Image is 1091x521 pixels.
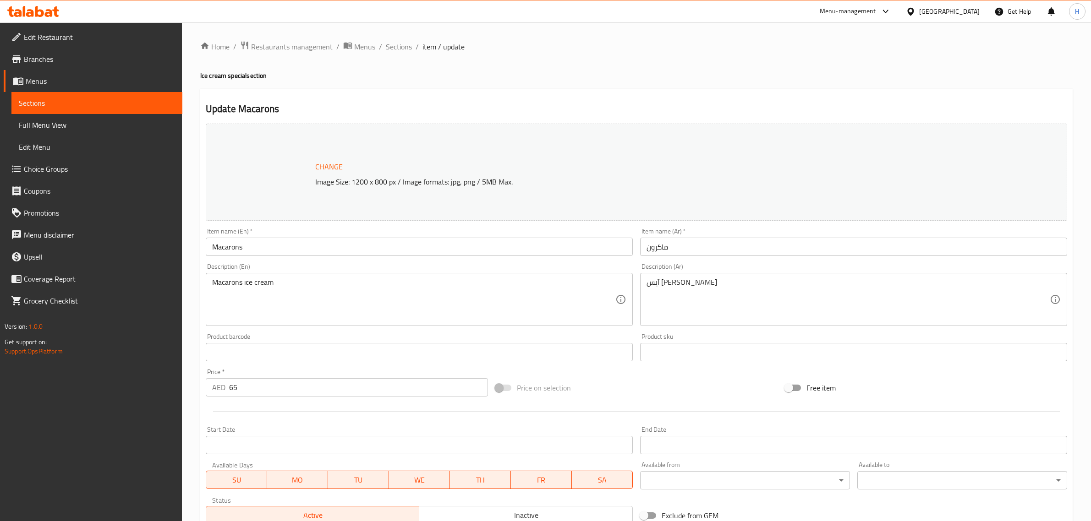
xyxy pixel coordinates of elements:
[389,471,450,489] button: WE
[24,207,175,218] span: Promotions
[267,471,328,489] button: MO
[4,268,182,290] a: Coverage Report
[820,6,876,17] div: Menu-management
[206,471,267,489] button: SU
[640,343,1067,361] input: Please enter product sku
[1075,6,1079,16] span: H
[19,119,175,130] span: Full Menu View
[24,54,175,65] span: Branches
[28,320,43,332] span: 1.0.0
[212,278,615,321] textarea: Macarons ice cream
[24,163,175,174] span: Choice Groups
[24,229,175,240] span: Menu disclaimer
[271,473,324,487] span: MO
[517,382,571,393] span: Price on selection
[312,157,346,176] button: Change
[206,238,633,256] input: Enter name En
[393,473,446,487] span: WE
[210,473,263,487] span: SU
[647,278,1050,321] textarea: آيس [PERSON_NAME]
[24,32,175,43] span: Edit Restaurant
[5,336,47,348] span: Get support on:
[572,471,633,489] button: SA
[332,473,385,487] span: TU
[450,471,511,489] button: TH
[4,26,182,48] a: Edit Restaurant
[24,185,175,196] span: Coupons
[4,158,182,180] a: Choice Groups
[4,224,182,246] a: Menu disclaimer
[5,345,63,357] a: Support.OpsPlatform
[11,92,182,114] a: Sections
[454,473,507,487] span: TH
[379,41,382,52] li: /
[251,41,333,52] span: Restaurants management
[4,202,182,224] a: Promotions
[206,343,633,361] input: Please enter product barcode
[315,160,343,174] span: Change
[200,41,1073,53] nav: breadcrumb
[640,238,1067,256] input: Enter name Ar
[640,471,850,489] div: ​
[4,290,182,312] a: Grocery Checklist
[5,320,27,332] span: Version:
[511,471,572,489] button: FR
[336,41,340,52] li: /
[328,471,389,489] button: TU
[919,6,980,16] div: [GEOGRAPHIC_DATA]
[354,41,375,52] span: Menus
[240,41,333,53] a: Restaurants management
[312,176,937,187] p: Image Size: 1200 x 800 px / Image formats: jpg, png / 5MB Max.
[200,41,230,52] a: Home
[200,71,1073,80] h4: Ice cream special section
[416,41,419,52] li: /
[11,136,182,158] a: Edit Menu
[515,473,568,487] span: FR
[806,382,836,393] span: Free item
[422,41,465,52] span: item / update
[343,41,375,53] a: Menus
[24,295,175,306] span: Grocery Checklist
[19,98,175,109] span: Sections
[19,141,175,152] span: Edit Menu
[212,382,225,393] p: AED
[4,246,182,268] a: Upsell
[26,76,175,87] span: Menus
[11,114,182,136] a: Full Menu View
[233,41,236,52] li: /
[662,510,718,521] span: Exclude from GEM
[386,41,412,52] a: Sections
[24,251,175,262] span: Upsell
[206,102,1067,116] h2: Update Macarons
[857,471,1067,489] div: ​
[24,273,175,284] span: Coverage Report
[4,70,182,92] a: Menus
[4,180,182,202] a: Coupons
[4,48,182,70] a: Branches
[229,378,488,396] input: Please enter price
[576,473,629,487] span: SA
